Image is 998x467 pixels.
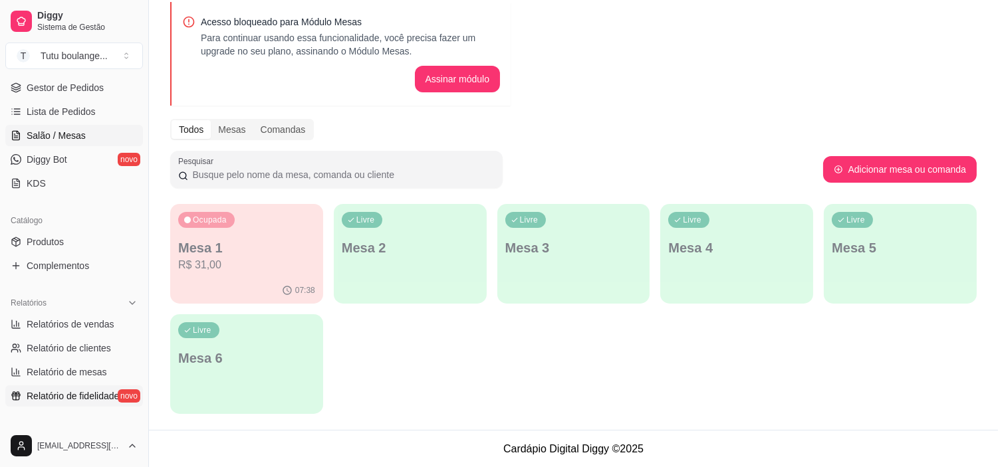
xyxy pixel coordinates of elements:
[170,314,323,414] button: LivreMesa 6
[178,257,315,273] p: R$ 31,00
[201,15,500,29] p: Acesso bloqueado para Módulo Mesas
[211,120,253,139] div: Mesas
[497,204,650,304] button: LivreMesa 3
[846,215,865,225] p: Livre
[253,120,313,139] div: Comandas
[295,285,315,296] p: 07:38
[27,129,86,142] span: Salão / Mesas
[5,314,143,335] a: Relatórios de vendas
[5,77,143,98] a: Gestor de Pedidos
[5,149,143,170] a: Diggy Botnovo
[5,430,143,462] button: [EMAIL_ADDRESS][DOMAIN_NAME]
[683,215,701,225] p: Livre
[5,337,143,359] a: Relatório de clientes
[27,389,119,403] span: Relatório de fidelidade
[27,259,89,272] span: Complementos
[5,101,143,122] a: Lista de Pedidos
[5,210,143,231] div: Catálogo
[5,255,143,276] a: Complementos
[824,204,977,304] button: LivreMesa 5
[823,156,977,183] button: Adicionar mesa ou comanda
[415,66,501,92] button: Assinar módulo
[37,440,122,451] span: [EMAIL_ADDRESS][DOMAIN_NAME]
[178,155,218,167] label: Pesquisar
[188,168,495,181] input: Pesquisar
[37,10,138,22] span: Diggy
[5,173,143,194] a: KDS
[37,22,138,33] span: Sistema de Gestão
[27,365,107,379] span: Relatório de mesas
[178,238,315,257] p: Mesa 1
[505,238,642,257] p: Mesa 3
[520,215,539,225] p: Livre
[27,153,67,166] span: Diggy Bot
[27,318,114,331] span: Relatórios de vendas
[5,422,143,444] div: Gerenciar
[334,204,487,304] button: LivreMesa 2
[5,43,143,69] button: Select a team
[5,125,143,146] a: Salão / Mesas
[178,349,315,367] p: Mesa 6
[5,231,143,252] a: Produtos
[41,49,108,62] div: Tutu boulange ...
[27,177,46,190] span: KDS
[668,238,805,257] p: Mesa 4
[27,341,111,355] span: Relatório de clientes
[5,385,143,407] a: Relatório de fidelidadenovo
[201,31,500,58] p: Para continuar usando essa funcionalidade, você precisa fazer um upgrade no seu plano, assinando ...
[5,5,143,37] a: DiggySistema de Gestão
[193,215,227,225] p: Ocupada
[27,81,104,94] span: Gestor de Pedidos
[170,204,323,304] button: OcupadaMesa 1R$ 31,0007:38
[172,120,211,139] div: Todos
[27,105,96,118] span: Lista de Pedidos
[5,361,143,383] a: Relatório de mesas
[17,49,30,62] span: T
[27,235,64,248] span: Produtos
[356,215,375,225] p: Livre
[11,298,47,308] span: Relatórios
[660,204,813,304] button: LivreMesa 4
[832,238,969,257] p: Mesa 5
[342,238,479,257] p: Mesa 2
[193,325,211,335] p: Livre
